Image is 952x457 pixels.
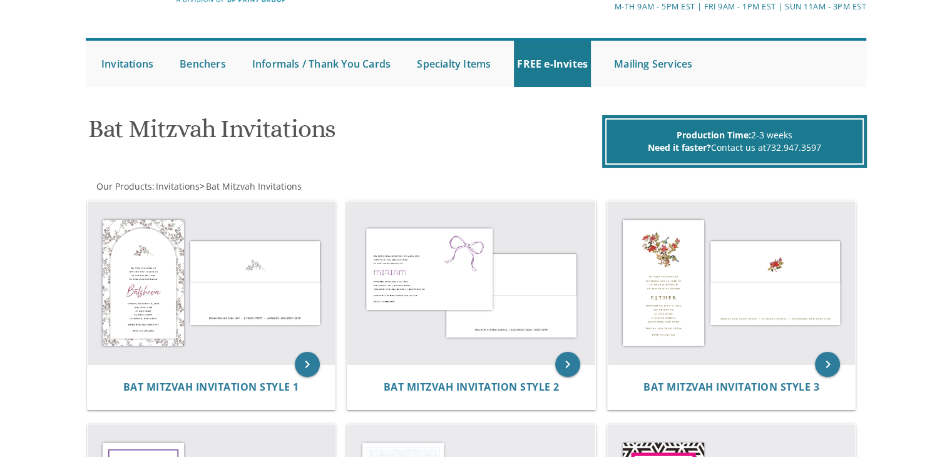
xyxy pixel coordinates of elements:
[295,352,320,377] a: keyboard_arrow_right
[200,180,302,192] span: >
[648,141,711,153] span: Need it faster?
[249,41,394,87] a: Informals / Thank You Cards
[156,180,200,192] span: Invitations
[383,381,559,393] a: Bat Mitzvah Invitation Style 2
[86,180,476,193] div: :
[98,41,156,87] a: Invitations
[206,180,302,192] span: Bat Mitzvah Invitations
[514,41,591,87] a: FREE e-Invites
[205,180,302,192] a: Bat Mitzvah Invitations
[608,202,856,364] img: Bat Mitzvah Invitation Style 3
[155,180,200,192] a: Invitations
[605,118,864,165] div: 2-3 weeks Contact us at
[766,141,821,153] a: 732.947.3597
[815,352,840,377] a: keyboard_arrow_right
[88,115,599,152] h1: Bat Mitzvah Invitations
[177,41,229,87] a: Benchers
[347,202,595,364] img: Bat Mitzvah Invitation Style 2
[555,352,580,377] a: keyboard_arrow_right
[95,180,152,192] a: Our Products
[414,41,494,87] a: Specialty Items
[383,380,559,394] span: Bat Mitzvah Invitation Style 2
[677,129,751,141] span: Production Time:
[123,380,299,394] span: Bat Mitzvah Invitation Style 1
[123,381,299,393] a: Bat Mitzvah Invitation Style 1
[643,380,819,394] span: Bat Mitzvah Invitation Style 3
[611,41,695,87] a: Mailing Services
[88,202,335,364] img: Bat Mitzvah Invitation Style 1
[643,381,819,393] a: Bat Mitzvah Invitation Style 3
